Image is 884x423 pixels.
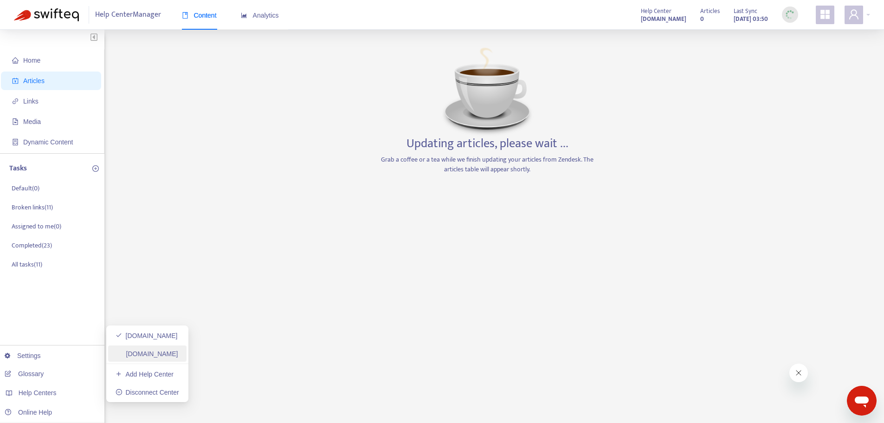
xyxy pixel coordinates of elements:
[182,12,217,19] span: Content
[23,138,73,146] span: Dynamic Content
[12,78,19,84] span: account-book
[14,8,79,21] img: Swifteq
[847,386,877,416] iframe: Button to launch messaging window
[5,352,41,359] a: Settings
[700,6,720,16] span: Articles
[12,221,61,231] p: Assigned to me ( 0 )
[23,77,45,85] span: Articles
[116,332,178,339] a: [DOMAIN_NAME]
[441,44,534,137] img: Coffee image
[734,6,757,16] span: Last Sync
[12,202,53,212] p: Broken links ( 11 )
[700,14,704,24] strong: 0
[12,118,19,125] span: file-image
[116,389,179,396] a: Disconnect Center
[12,260,42,269] p: All tasks ( 11 )
[6,7,67,14] span: Hi. Need any help?
[23,118,41,125] span: Media
[5,370,44,377] a: Glossary
[641,14,686,24] strong: [DOMAIN_NAME]
[12,241,52,250] p: Completed ( 23 )
[407,137,568,151] h3: Updating articles, please wait ...
[116,350,178,358] a: [DOMAIN_NAME]
[789,364,808,382] iframe: Close message
[848,9,859,20] span: user
[12,57,19,64] span: home
[116,371,174,378] a: Add Help Center
[9,163,27,174] p: Tasks
[95,6,161,24] span: Help Center Manager
[182,12,188,19] span: book
[241,12,279,19] span: Analytics
[641,13,686,24] a: [DOMAIN_NAME]
[641,6,671,16] span: Help Center
[12,139,19,145] span: container
[819,9,831,20] span: appstore
[784,9,796,20] img: sync_loading.0b5143dde30e3a21642e.gif
[241,12,247,19] span: area-chart
[23,57,40,64] span: Home
[12,183,39,193] p: Default ( 0 )
[734,14,768,24] strong: [DATE] 03:50
[19,389,57,397] span: Help Centers
[5,409,52,416] a: Online Help
[12,98,19,104] span: link
[378,155,596,174] p: Grab a coffee or a tea while we finish updating your articles from Zendesk. The articles table wi...
[92,165,99,172] span: plus-circle
[23,98,39,105] span: Links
